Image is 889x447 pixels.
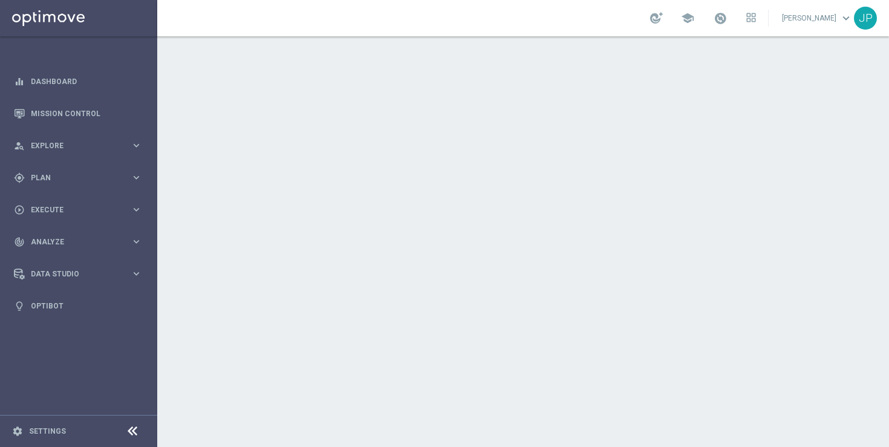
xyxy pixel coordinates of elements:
div: Plan [14,172,131,183]
div: Execute [14,204,131,215]
button: play_circle_outline Execute keyboard_arrow_right [13,205,143,215]
a: Dashboard [31,65,142,97]
span: Execute [31,206,131,214]
span: Data Studio [31,270,131,278]
a: Optibot [31,290,142,322]
span: Explore [31,142,131,149]
i: lightbulb [14,301,25,312]
span: Plan [31,174,131,181]
i: track_changes [14,237,25,247]
i: settings [12,426,23,437]
div: Mission Control [14,97,142,129]
i: equalizer [14,76,25,87]
i: keyboard_arrow_right [131,204,142,215]
div: Optibot [14,290,142,322]
span: Analyze [31,238,131,246]
button: gps_fixed Plan keyboard_arrow_right [13,173,143,183]
a: [PERSON_NAME]keyboard_arrow_down [781,9,854,27]
div: Analyze [14,237,131,247]
i: keyboard_arrow_right [131,172,142,183]
span: keyboard_arrow_down [839,11,853,25]
i: play_circle_outline [14,204,25,215]
div: Dashboard [14,65,142,97]
a: Mission Control [31,97,142,129]
i: keyboard_arrow_right [131,140,142,151]
button: person_search Explore keyboard_arrow_right [13,141,143,151]
button: equalizer Dashboard [13,77,143,86]
div: JP [854,7,877,30]
button: Mission Control [13,109,143,119]
span: school [681,11,694,25]
i: keyboard_arrow_right [131,236,142,247]
i: gps_fixed [14,172,25,183]
button: lightbulb Optibot [13,301,143,311]
div: Data Studio [14,269,131,279]
i: keyboard_arrow_right [131,268,142,279]
button: track_changes Analyze keyboard_arrow_right [13,237,143,247]
div: Explore [14,140,131,151]
i: person_search [14,140,25,151]
a: Settings [29,428,66,435]
button: Data Studio keyboard_arrow_right [13,269,143,279]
